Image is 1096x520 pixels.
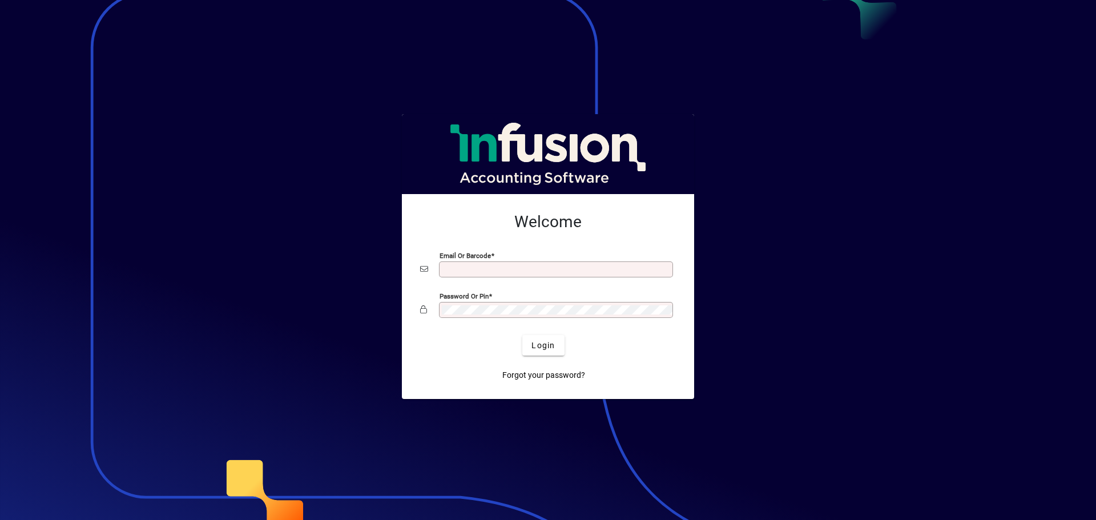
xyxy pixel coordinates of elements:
[502,369,585,381] span: Forgot your password?
[531,340,555,352] span: Login
[420,212,676,232] h2: Welcome
[522,335,564,356] button: Login
[498,365,590,385] a: Forgot your password?
[440,252,491,260] mat-label: Email or Barcode
[440,292,489,300] mat-label: Password or Pin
